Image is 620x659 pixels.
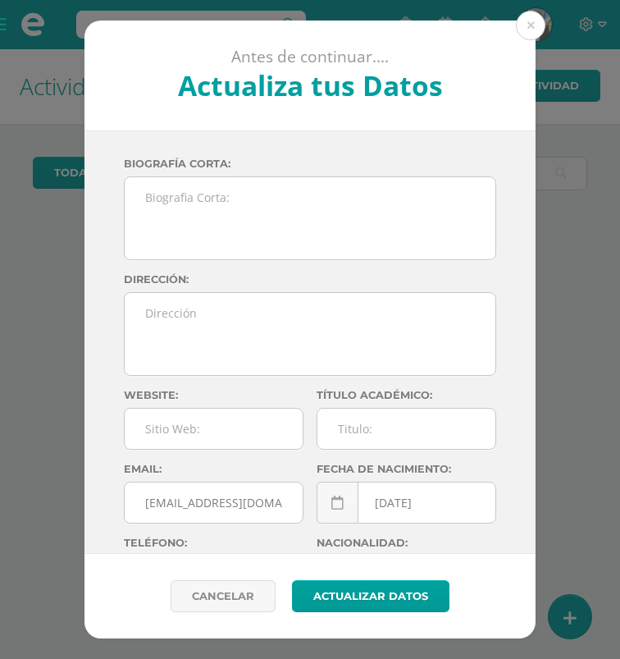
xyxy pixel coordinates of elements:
label: Dirección: [124,273,496,286]
button: Actualizar datos [292,580,449,612]
input: Sitio Web: [125,409,303,449]
h2: Actualiza tus Datos [129,66,492,104]
label: Título académico: [317,389,496,401]
label: Fecha de nacimiento: [317,463,496,475]
label: Biografía corta: [124,158,496,170]
p: Antes de continuar.... [129,47,492,67]
label: Website: [124,389,303,401]
input: Correo Electronico: [125,483,303,523]
a: Cancelar [171,580,276,612]
label: Nacionalidad: [317,537,496,549]
input: Titulo: [317,409,495,449]
label: Teléfono: [124,537,303,549]
label: Email: [124,463,303,475]
input: Fecha de Nacimiento: [317,483,495,523]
